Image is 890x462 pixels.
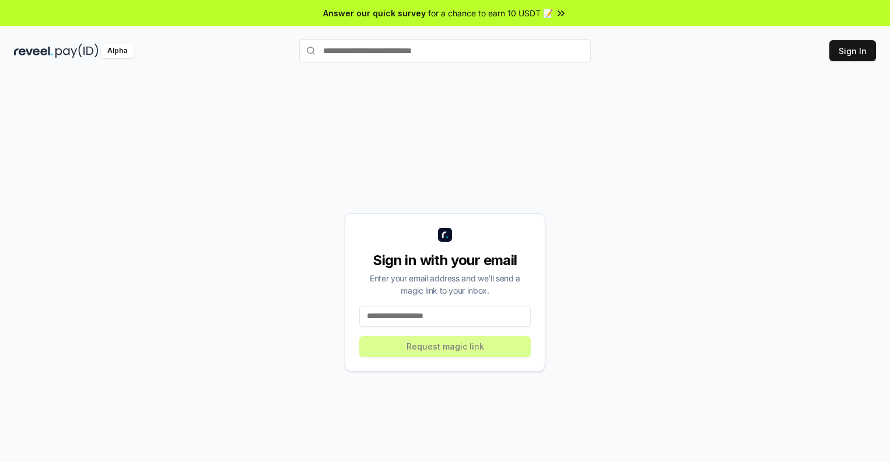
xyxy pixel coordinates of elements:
[829,40,876,61] button: Sign In
[428,7,553,19] span: for a chance to earn 10 USDT 📝
[14,44,53,58] img: reveel_dark
[101,44,134,58] div: Alpha
[55,44,99,58] img: pay_id
[438,228,452,242] img: logo_small
[323,7,426,19] span: Answer our quick survey
[359,251,531,270] div: Sign in with your email
[359,272,531,297] div: Enter your email address and we’ll send a magic link to your inbox.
